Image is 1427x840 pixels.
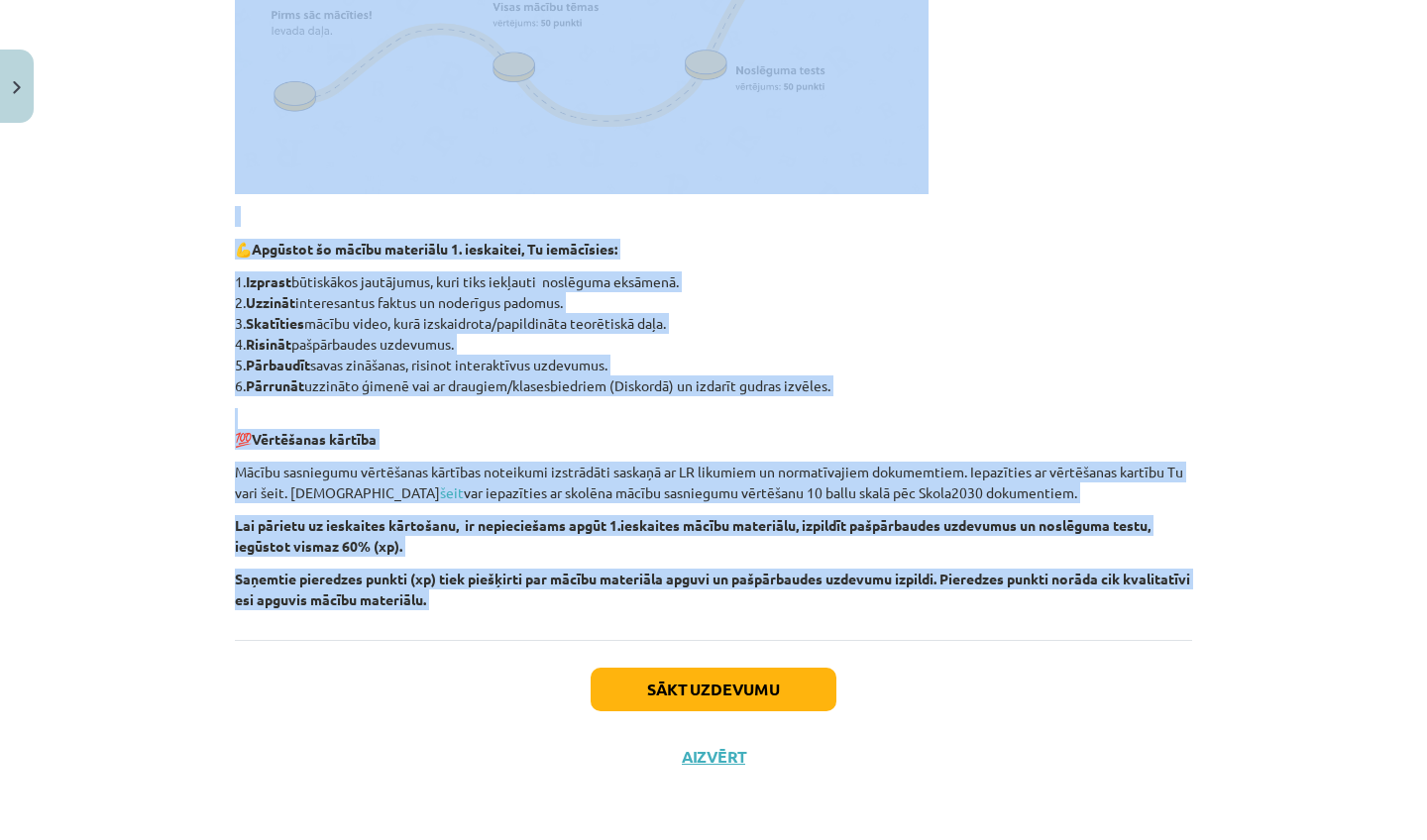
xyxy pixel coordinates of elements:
[252,240,617,258] strong: Apgūstot šo mācību materiālu 1. ieskaitei, Tu iemācīsies:
[235,271,1192,396] p: 1. būtiskākos jautājumus, kuri tiks iekļauti noslēguma eksāmenā. 2. interesantus faktus un noderī...
[246,335,291,353] strong: Risināt
[235,408,1192,450] p: 💯
[235,462,1192,503] p: Mācību sasniegumu vērtēšanas kārtības noteikumi izstrādāti saskaņā ar LR likumiem un normatīvajie...
[246,272,291,290] strong: Izprast
[591,668,836,711] button: Sākt uzdevumu
[235,239,1192,260] p: 💪
[246,356,310,373] strong: Pārbaudīt
[252,430,377,448] strong: Vērtēšanas kārtība
[440,483,464,501] a: šeit
[235,516,1151,555] strong: Lai pārietu uz ieskaites kārtošanu, ir nepieciešams apgūt 1.ieskaites mācību materiālu, izpildīt ...
[235,570,1190,608] strong: Saņemtie pieredzes punkti (xp) tiek piešķirti par mācību materiāla apguvi un pašpārbaudes uzdevum...
[246,293,295,311] strong: Uzzināt
[676,747,751,767] button: Aizvērt
[13,81,21,94] img: icon-close-lesson-0947bae3869378f0d4975bcd49f059093ad1ed9edebbc8119c70593378902aed.svg
[246,314,304,332] strong: Skatīties
[246,376,304,394] strong: Pārrunāt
